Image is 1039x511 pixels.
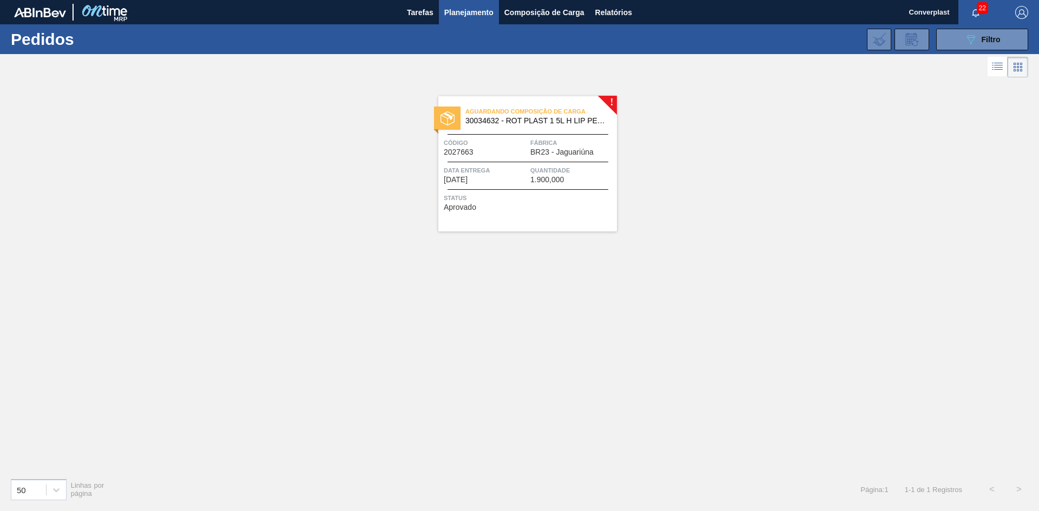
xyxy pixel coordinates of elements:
[530,148,594,156] span: BR23 - Jaguariúna
[444,176,468,184] span: 13/10/2025
[530,176,564,184] span: 1.900,000
[530,137,614,148] span: Fábrica
[444,148,474,156] span: 2027663
[444,165,528,176] span: Data entrega
[530,165,614,176] span: Quantidade
[595,6,632,19] span: Relatórios
[444,193,614,203] span: Status
[1015,6,1028,19] img: Logout
[978,476,1005,503] button: <
[465,117,608,125] span: 30034632 - ROT PLAST 1 5L H LIP PESSEGO NF25
[982,35,1001,44] span: Filtro
[422,96,617,231] a: !statusAguardando Composição de Carga30034632 - ROT PLAST 1 5L H LIP PESSEGO NF25Código2027663Fáb...
[11,33,173,45] h1: Pedidos
[444,6,494,19] span: Planejamento
[1008,57,1028,77] div: Visão em Cards
[17,485,26,494] div: 50
[444,203,476,211] span: Aprovado
[444,137,528,148] span: Código
[958,5,993,20] button: Notificações
[988,57,1008,77] div: Visão em Lista
[1005,476,1033,503] button: >
[440,111,455,125] img: status
[407,6,433,19] span: Tarefas
[905,486,962,494] span: 1 - 1 de 1 Registros
[465,106,617,117] span: Aguardando Composição de Carga
[71,481,104,497] span: Linhas por página
[14,8,66,17] img: TNhmsLtSVTkK8tSr43FrP2fwEKptu5GPRR3wAAAABJRU5ErkJggg==
[977,2,988,14] span: 22
[504,6,584,19] span: Composição de Carga
[895,29,929,50] div: Solicitação de Revisão de Pedidos
[867,29,891,50] div: Importar Negociações dos Pedidos
[936,29,1028,50] button: Filtro
[860,486,888,494] span: Página : 1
